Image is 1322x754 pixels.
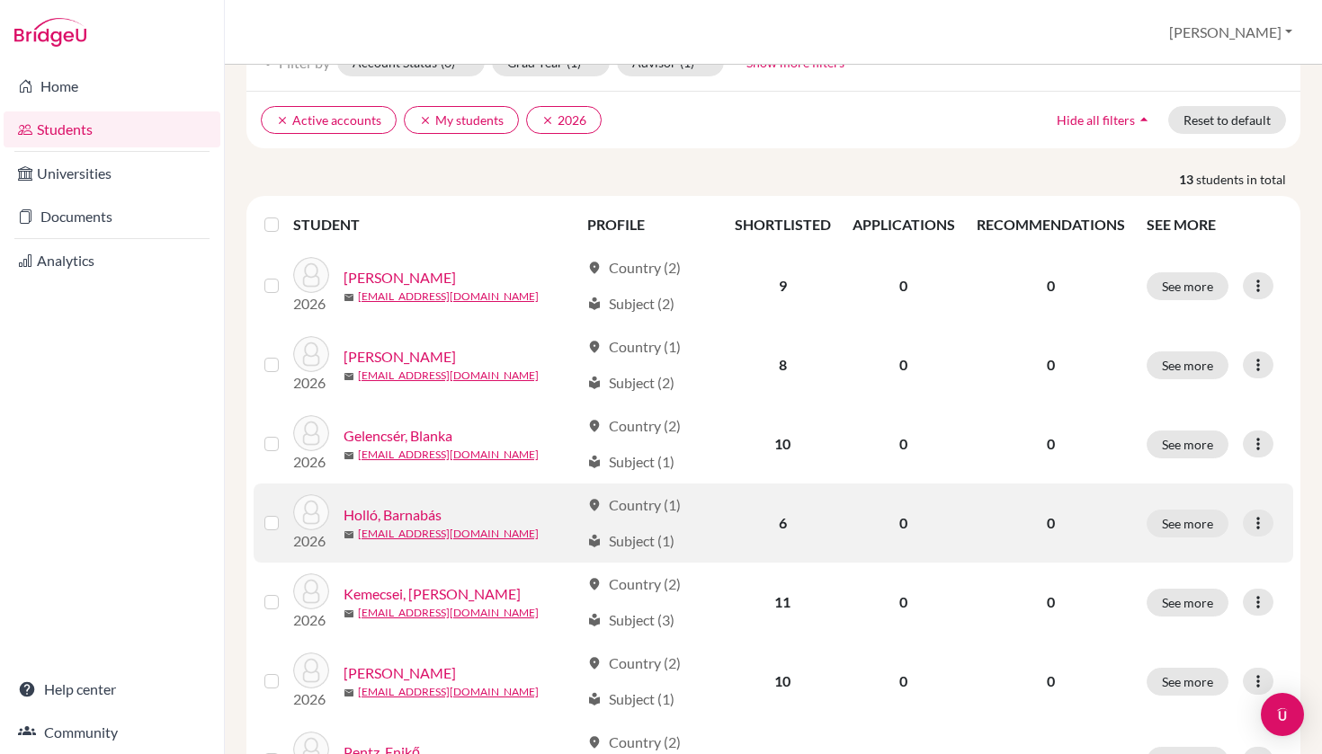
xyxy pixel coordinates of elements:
th: SEE MORE [1136,203,1293,246]
span: local_library [587,613,602,627]
p: 2026 [293,451,329,473]
button: clearMy students [404,106,519,134]
span: local_library [587,692,602,706]
a: [EMAIL_ADDRESS][DOMAIN_NAME] [358,605,539,621]
span: local_library [587,455,602,469]
td: 0 [842,325,966,404]
p: 2026 [293,530,329,552]
td: 9 [724,246,842,325]
span: location_on [587,577,602,591]
a: Gelencsér, Blanka [344,425,452,447]
span: location_on [587,261,602,275]
button: See more [1147,272,1228,300]
div: Country (1) [587,336,681,358]
span: mail [344,292,354,303]
p: 0 [977,433,1125,455]
a: [PERSON_NAME] [344,267,456,288]
div: Country (2) [587,257,681,279]
button: clearActive accounts [261,106,397,134]
th: PROFILE [576,203,724,246]
button: See more [1147,351,1228,379]
i: clear [541,114,554,127]
div: Country (2) [587,732,681,753]
button: See more [1147,510,1228,537]
span: mail [344,529,354,540]
td: 11 [724,563,842,642]
span: Hide all filters [1057,112,1135,128]
div: Subject (2) [587,372,674,394]
td: 6 [724,483,842,563]
a: [EMAIL_ADDRESS][DOMAIN_NAME] [358,684,539,700]
a: [PERSON_NAME] [344,346,456,368]
div: Country (2) [587,415,681,437]
span: Filter by [279,54,330,71]
img: Kemecsei, Aron [293,573,329,609]
a: [EMAIL_ADDRESS][DOMAIN_NAME] [358,368,539,384]
span: mail [344,608,354,619]
span: students in total [1196,170,1300,189]
img: Kosztolányi, Niki [293,652,329,688]
span: mail [344,687,354,698]
i: arrow_drop_up [1135,111,1153,129]
span: location_on [587,735,602,750]
p: 0 [977,275,1125,297]
a: Holló, Barnabás [344,504,442,526]
p: 0 [977,591,1125,613]
span: location_on [587,656,602,670]
a: [EMAIL_ADDRESS][DOMAIN_NAME] [358,526,539,542]
img: Domonkos, Luca [293,336,329,372]
td: 0 [842,642,966,721]
span: location_on [587,419,602,433]
button: See more [1147,430,1228,458]
div: Subject (1) [587,530,674,552]
a: [EMAIL_ADDRESS][DOMAIN_NAME] [358,447,539,463]
p: 2026 [293,293,329,315]
div: Subject (1) [587,688,674,710]
p: 2026 [293,688,329,710]
img: Bridge-U [14,18,86,47]
a: Universities [4,155,220,191]
img: Holló, Barnabás [293,494,329,530]
img: Gelencsér, Blanka [293,415,329,451]
a: Documents [4,199,220,235]
th: STUDENT [293,203,576,246]
span: local_library [587,534,602,548]
div: Country (2) [587,573,681,595]
td: 0 [842,563,966,642]
a: Help center [4,671,220,707]
th: SHORTLISTED [724,203,842,246]
p: 2026 [293,372,329,394]
td: 10 [724,404,842,483]
div: Open Intercom Messenger [1261,693,1304,736]
div: Subject (2) [587,293,674,315]
span: location_on [587,340,602,354]
span: mail [344,371,354,382]
a: Analytics [4,243,220,279]
th: APPLICATIONS [842,203,966,246]
td: 0 [842,483,966,563]
i: clear [276,114,289,127]
a: Home [4,68,220,104]
button: See more [1147,668,1228,696]
div: Country (1) [587,494,681,516]
span: local_library [587,376,602,390]
div: Subject (1) [587,451,674,473]
div: Country (2) [587,652,681,674]
button: See more [1147,589,1228,617]
td: 0 [842,404,966,483]
i: clear [419,114,432,127]
button: [PERSON_NAME] [1161,15,1300,49]
div: Subject (3) [587,609,674,631]
img: Boros, Annamária [293,257,329,293]
a: Community [4,714,220,750]
strong: 13 [1179,170,1196,189]
p: 2026 [293,609,329,631]
a: [EMAIL_ADDRESS][DOMAIN_NAME] [358,288,539,305]
p: 0 [977,354,1125,376]
button: Reset to default [1168,106,1286,134]
button: clear2026 [526,106,602,134]
td: 0 [842,246,966,325]
td: 8 [724,325,842,404]
a: [PERSON_NAME] [344,662,456,684]
th: RECOMMENDATIONS [966,203,1136,246]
